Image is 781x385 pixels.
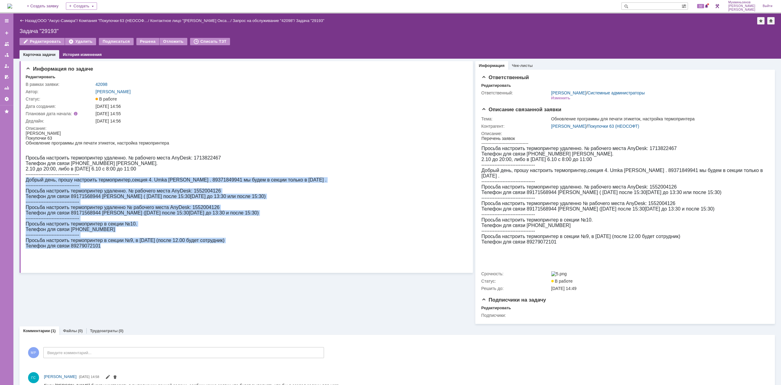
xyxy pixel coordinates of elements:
[26,89,94,94] div: Автор:
[757,17,765,24] div: Добавить в избранное
[481,107,561,112] span: Описание связанной заявки
[233,18,296,23] div: /
[26,111,87,116] div: Плановая дата начала:
[2,94,12,104] a: Настройки
[113,375,117,380] span: Удалить
[23,328,50,333] a: Комментарии
[25,18,36,23] a: Назад
[551,124,765,129] div: /
[588,124,639,129] a: Покупочки 63 (НЕОСОФТ)
[481,116,550,121] div: Тема:
[714,2,721,10] a: Перейти в интерфейс администратора
[481,297,546,303] span: Подписчики на задачу
[481,124,550,129] div: Контрагент:
[767,17,775,24] div: Сделать домашней страницей
[90,328,118,333] a: Трудозатраты
[551,116,765,121] div: Обновление программы для печати этикеток, настройка термопринтера
[2,72,12,82] a: Мои согласования
[26,97,94,101] div: Статус:
[481,313,550,318] div: Подписчики:
[728,1,755,4] span: Мукминьзянов
[481,271,550,276] div: Срочность:
[95,104,462,109] div: [DATE] 14:56
[2,83,12,93] a: Отчеты
[697,4,704,8] span: 32
[481,75,529,80] span: Ответственный
[481,83,511,88] div: Редактировать
[233,18,294,23] a: Запрос на обслуживание "42098"
[296,18,325,23] div: Задача "29193"
[51,328,56,333] div: (1)
[95,89,131,94] a: [PERSON_NAME]
[551,90,586,95] a: [PERSON_NAME]
[7,4,12,9] img: logo
[105,375,110,380] span: Редактировать
[7,4,12,9] a: Перейти на домашнюю страницу
[63,328,77,333] a: Файлы
[26,75,55,79] div: Редактировать
[26,126,463,131] div: Описание:
[728,8,755,12] span: [PERSON_NAME]
[481,279,550,284] div: Статус:
[66,2,97,10] div: Создать
[26,119,94,123] div: Дедлайн:
[728,4,755,8] span: [PERSON_NAME]
[588,90,645,95] a: Системные администраторы
[551,90,645,95] div: /
[26,104,94,109] div: Дата создания:
[79,18,148,23] a: Компания "Покупочки 63 (НЕОСОФ…
[479,63,505,68] a: Информация
[512,63,533,68] a: Чек-листы
[26,82,94,87] div: В рамках заявки:
[20,28,775,34] div: Задача "29193"
[91,375,99,379] span: 14:58
[23,52,56,57] a: Карточка задачи
[481,90,550,95] div: Ответственный:
[95,111,462,116] div: [DATE] 14:55
[481,286,550,291] div: Решить до:
[95,82,107,87] a: 42098
[2,50,12,60] a: Заявки в моей ответственности
[26,66,93,72] span: Информация по задаче
[551,279,573,284] span: В работе
[551,271,567,276] img: 5.png
[38,18,77,23] a: ООО "Аксус-Самара"
[150,18,231,23] a: Контактное лицо "[PERSON_NAME] Окса…
[551,286,577,291] span: [DATE] 14:49
[2,39,12,49] a: Заявки на командах
[78,328,83,333] div: (0)
[481,306,511,310] div: Редактировать
[79,375,90,379] span: [DATE]
[682,3,688,9] span: Расширенный поиск
[2,61,12,71] a: Мои заявки
[44,374,77,380] a: [PERSON_NAME]
[28,347,39,358] span: МР
[79,18,150,23] div: /
[551,96,570,101] div: Изменить
[481,131,766,136] div: Описание:
[2,28,12,38] a: Создать заявку
[95,97,117,101] span: В работе
[150,18,233,23] div: /
[44,374,77,379] span: [PERSON_NAME]
[63,52,102,57] a: История изменения
[95,119,462,123] div: [DATE] 14:56
[36,18,37,23] div: |
[38,18,79,23] div: /
[119,328,124,333] div: (0)
[551,124,586,129] a: [PERSON_NAME]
